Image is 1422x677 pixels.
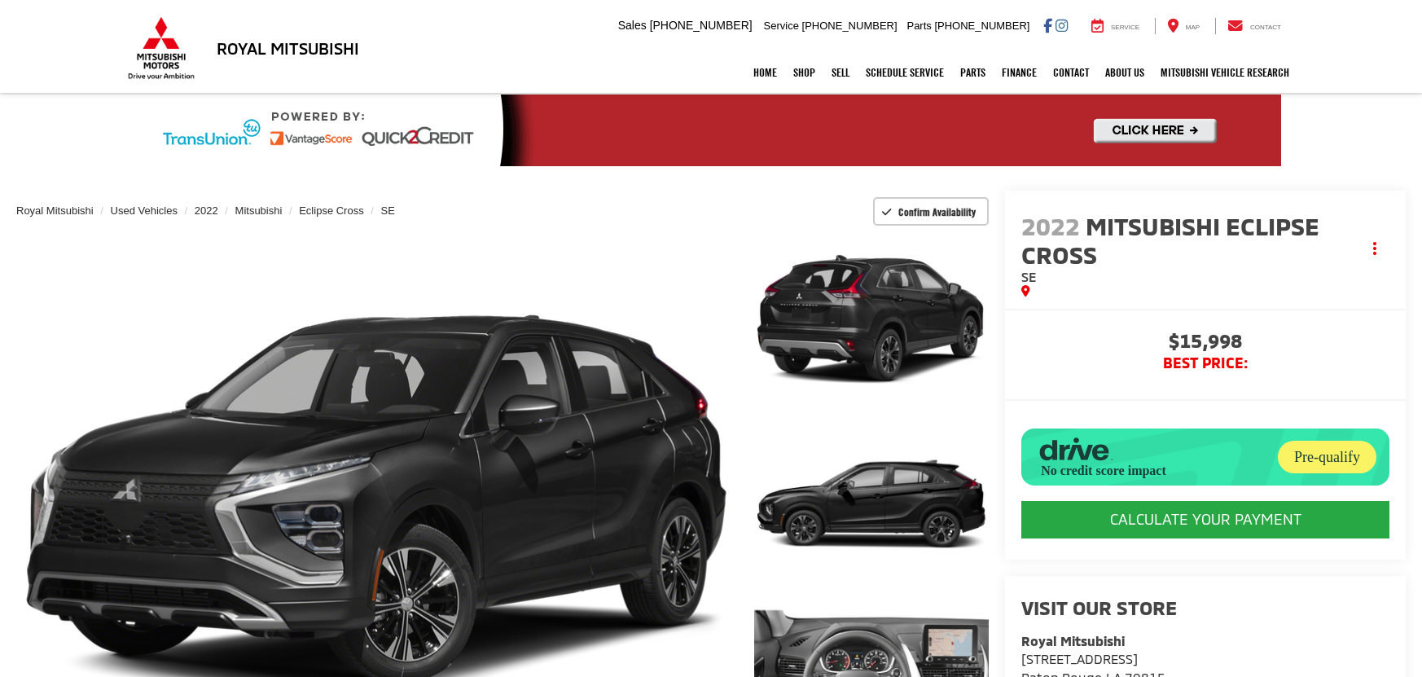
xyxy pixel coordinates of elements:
span: [PHONE_NUMBER] [650,19,753,32]
button: Confirm Availability [873,197,990,226]
span: dropdown dots [1373,242,1376,255]
span: $15,998 [1021,331,1389,355]
span: BEST PRICE: [1021,355,1389,371]
a: Expand Photo 1 [754,231,989,407]
span: Map [1186,24,1200,31]
a: Mitsubishi Vehicle Research [1152,52,1297,93]
a: Shop [785,52,823,93]
span: Parts [906,20,931,32]
a: Mitsubishi [235,204,283,217]
a: Eclipse Cross [299,204,363,217]
a: About Us [1097,52,1152,93]
a: Schedule Service: Opens in a new tab [858,52,952,93]
h3: Royal Mitsubishi [217,39,359,57]
a: Expand Photo 2 [754,416,989,592]
button: Actions [1361,235,1389,263]
img: 2022 Mitsubishi Eclipse Cross SE [752,230,991,409]
a: 2022 [195,204,218,217]
a: Instagram: Click to visit our Instagram page [1056,19,1068,32]
img: Quick2Credit [141,95,1281,166]
a: Contact [1045,52,1097,93]
a: Parts: Opens in a new tab [952,52,994,93]
span: [PHONE_NUMBER] [802,20,898,32]
a: Royal Mitsubishi [16,204,94,217]
a: Finance [994,52,1045,93]
span: Mitsubishi Eclipse Cross [1021,211,1319,269]
img: 2022 Mitsubishi Eclipse Cross SE [752,415,991,594]
span: Confirm Availability [898,205,976,218]
strong: Royal Mitsubishi [1021,633,1125,648]
a: Sell [823,52,858,93]
a: Service [1079,18,1152,34]
a: Used Vehicles [111,204,178,217]
a: Map [1155,18,1212,34]
a: SE [381,204,395,217]
: CALCULATE YOUR PAYMENT [1021,501,1389,539]
span: Contact [1250,24,1281,31]
span: Service [1111,24,1139,31]
span: Service [764,20,799,32]
span: 2022 [1021,211,1080,240]
a: Home [745,52,785,93]
img: Mitsubishi [125,16,198,80]
span: [STREET_ADDRESS] [1021,651,1138,666]
span: [PHONE_NUMBER] [934,20,1029,32]
a: Facebook: Click to visit our Facebook page [1043,19,1052,32]
span: SE [1021,269,1037,284]
a: Contact [1215,18,1293,34]
span: Sales [618,19,647,32]
h2: Visit our Store [1021,597,1389,618]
